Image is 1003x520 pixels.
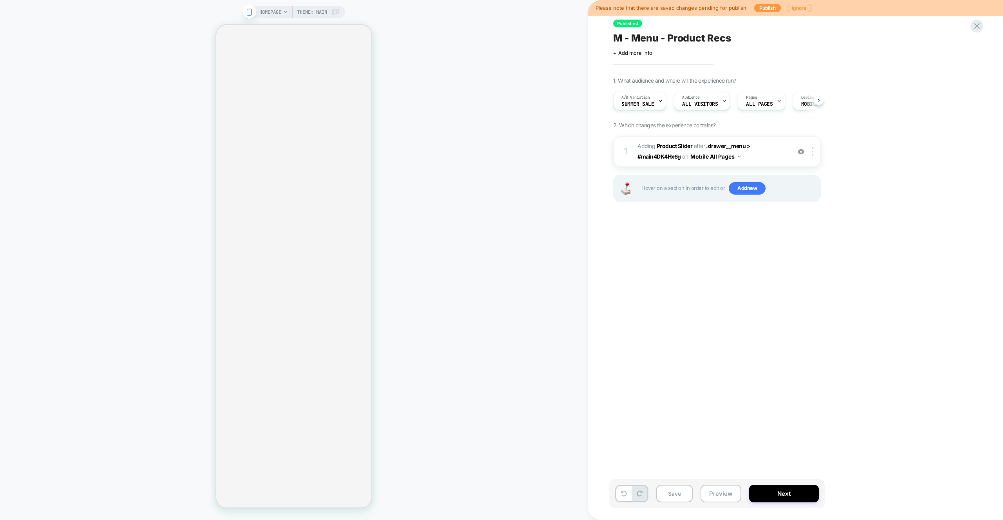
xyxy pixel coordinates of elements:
[812,147,813,156] img: close
[749,485,819,502] button: Next
[641,182,816,195] span: Hover on a section in order to edit or
[656,485,693,502] button: Save
[613,77,736,84] span: 1. What audience and where will the experience run?
[746,95,757,100] span: Pages
[637,143,692,149] span: Adding
[801,95,817,100] span: Devices
[621,101,654,107] span: Summer Sale
[694,143,705,149] span: AFTER
[746,101,773,107] span: ALL PAGES
[690,151,741,162] button: Mobile All Pages
[801,101,819,107] span: MOBILE
[682,152,688,161] span: on
[787,4,811,12] button: Ignore
[701,485,741,502] button: Preview
[613,50,652,56] span: + Add more info
[682,101,718,107] span: All Visitors
[621,95,650,100] span: A/B Variation
[754,4,781,12] button: Publish
[682,95,700,100] span: Audience
[618,182,634,195] img: Joystick
[613,20,642,27] span: Published
[729,182,766,195] span: Add new
[259,6,281,18] span: HOMEPAGE
[798,148,804,155] img: crossed eye
[657,143,692,149] b: Product Slider
[613,122,715,128] span: 2. Which changes the experience contains?
[738,155,741,157] img: down arrow
[297,6,327,18] span: Theme: MAIN
[613,32,731,44] span: M - Menu - Product Recs
[622,144,630,159] div: 1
